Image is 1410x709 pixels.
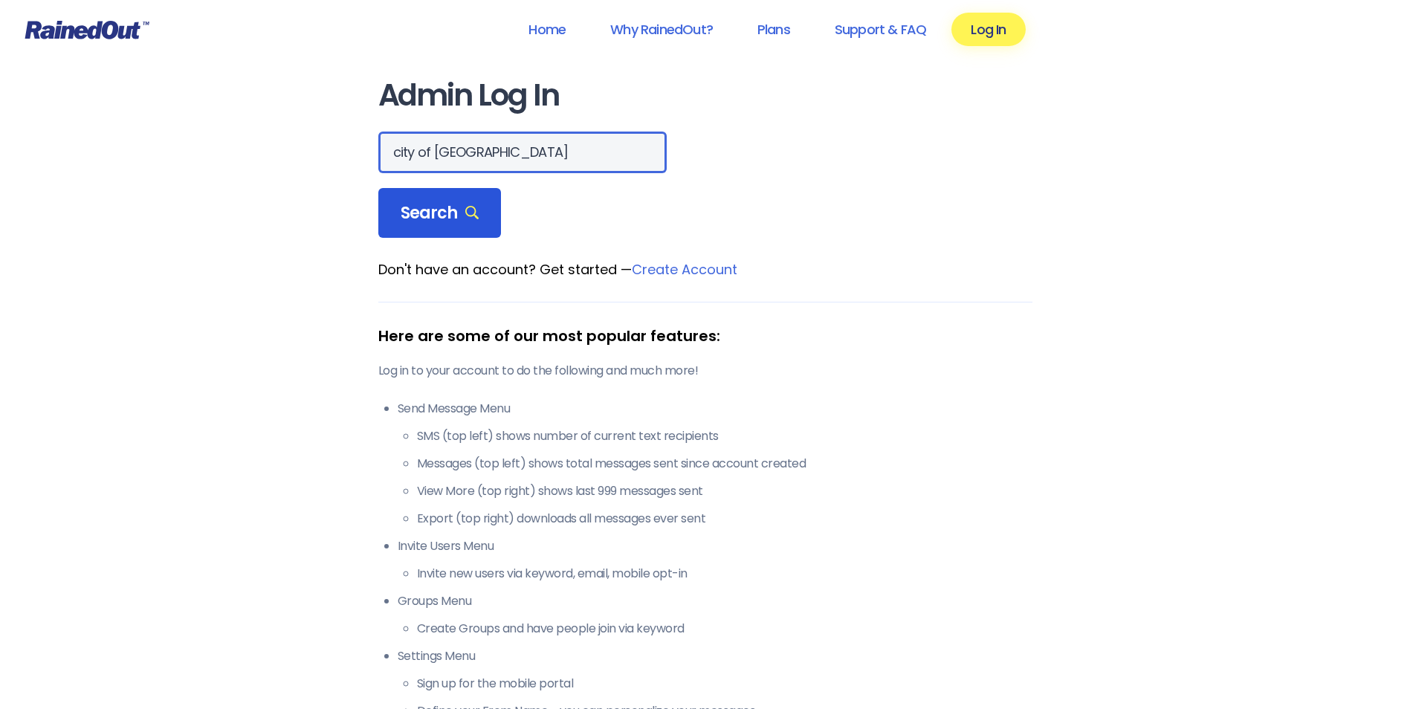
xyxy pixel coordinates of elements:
span: Search [401,203,479,224]
a: Why RainedOut? [591,13,732,46]
div: Search [378,188,502,239]
li: Groups Menu [398,592,1032,638]
li: Create Groups and have people join via keyword [417,620,1032,638]
input: Search Orgs… [378,132,667,173]
li: Send Message Menu [398,400,1032,528]
li: View More (top right) shows last 999 messages sent [417,482,1032,500]
a: Log In [951,13,1025,46]
p: Log in to your account to do the following and much more! [378,362,1032,380]
li: Export (top right) downloads all messages ever sent [417,510,1032,528]
li: Sign up for the mobile portal [417,675,1032,693]
div: Here are some of our most popular features: [378,325,1032,347]
h1: Admin Log In [378,79,1032,112]
li: Invite Users Menu [398,537,1032,583]
a: Home [509,13,585,46]
li: SMS (top left) shows number of current text recipients [417,427,1032,445]
a: Support & FAQ [815,13,945,46]
li: Messages (top left) shows total messages sent since account created [417,455,1032,473]
a: Plans [738,13,809,46]
a: Create Account [632,260,737,279]
li: Invite new users via keyword, email, mobile opt-in [417,565,1032,583]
